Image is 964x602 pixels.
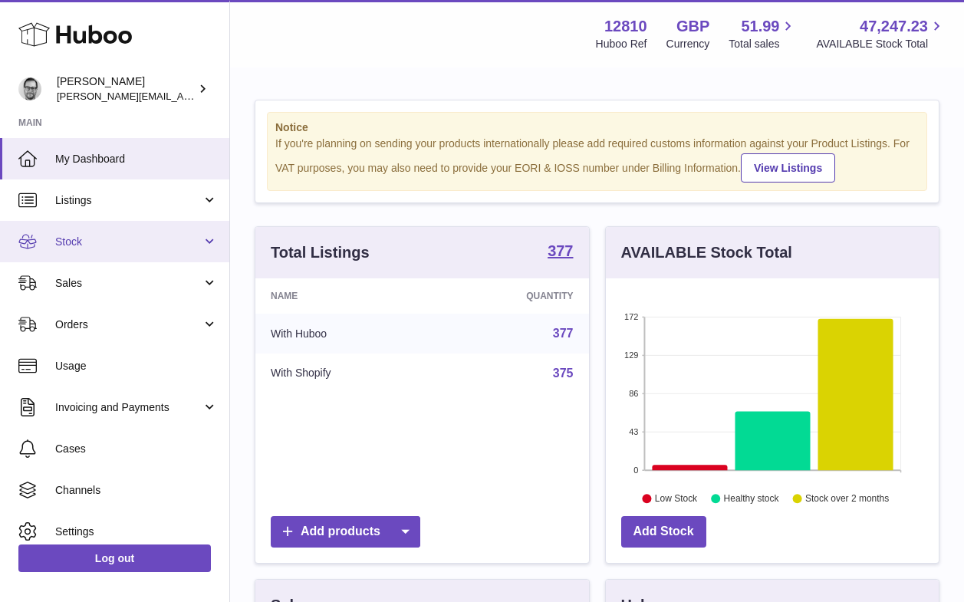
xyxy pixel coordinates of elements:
a: View Listings [741,153,835,183]
span: AVAILABLE Stock Total [816,37,946,51]
span: Usage [55,359,218,373]
a: 375 [553,367,574,380]
a: 51.99 Total sales [729,16,797,51]
img: alex@digidistiller.com [18,77,41,100]
text: 129 [624,350,638,360]
a: 377 [548,243,573,262]
text: 43 [629,427,638,436]
a: 377 [553,327,574,340]
text: Healthy stock [723,493,779,504]
h3: AVAILABLE Stock Total [621,242,792,263]
span: Listings [55,193,202,208]
span: Invoicing and Payments [55,400,202,415]
span: Channels [55,483,218,498]
text: 0 [633,465,638,475]
div: Huboo Ref [596,37,647,51]
div: [PERSON_NAME] [57,74,195,104]
a: 47,247.23 AVAILABLE Stock Total [816,16,946,51]
span: [PERSON_NAME][EMAIL_ADDRESS][DOMAIN_NAME] [57,90,308,102]
td: With Huboo [255,314,435,354]
strong: 12810 [604,16,647,37]
strong: 377 [548,243,573,258]
text: Low Stock [654,493,697,504]
div: If you're planning on sending your products internationally please add required customs informati... [275,137,919,183]
text: 172 [624,312,638,321]
th: Name [255,278,435,314]
a: Add Stock [621,516,706,548]
th: Quantity [435,278,588,314]
span: Total sales [729,37,797,51]
span: 47,247.23 [860,16,928,37]
span: Stock [55,235,202,249]
text: 86 [629,389,638,398]
span: Settings [55,525,218,539]
span: My Dashboard [55,152,218,166]
span: Orders [55,317,202,332]
td: With Shopify [255,354,435,393]
span: Cases [55,442,218,456]
strong: Notice [275,120,919,135]
a: Add products [271,516,420,548]
span: 51.99 [741,16,779,37]
text: Stock over 2 months [805,493,889,504]
a: Log out [18,544,211,572]
h3: Total Listings [271,242,370,263]
div: Currency [666,37,710,51]
span: Sales [55,276,202,291]
strong: GBP [676,16,709,37]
